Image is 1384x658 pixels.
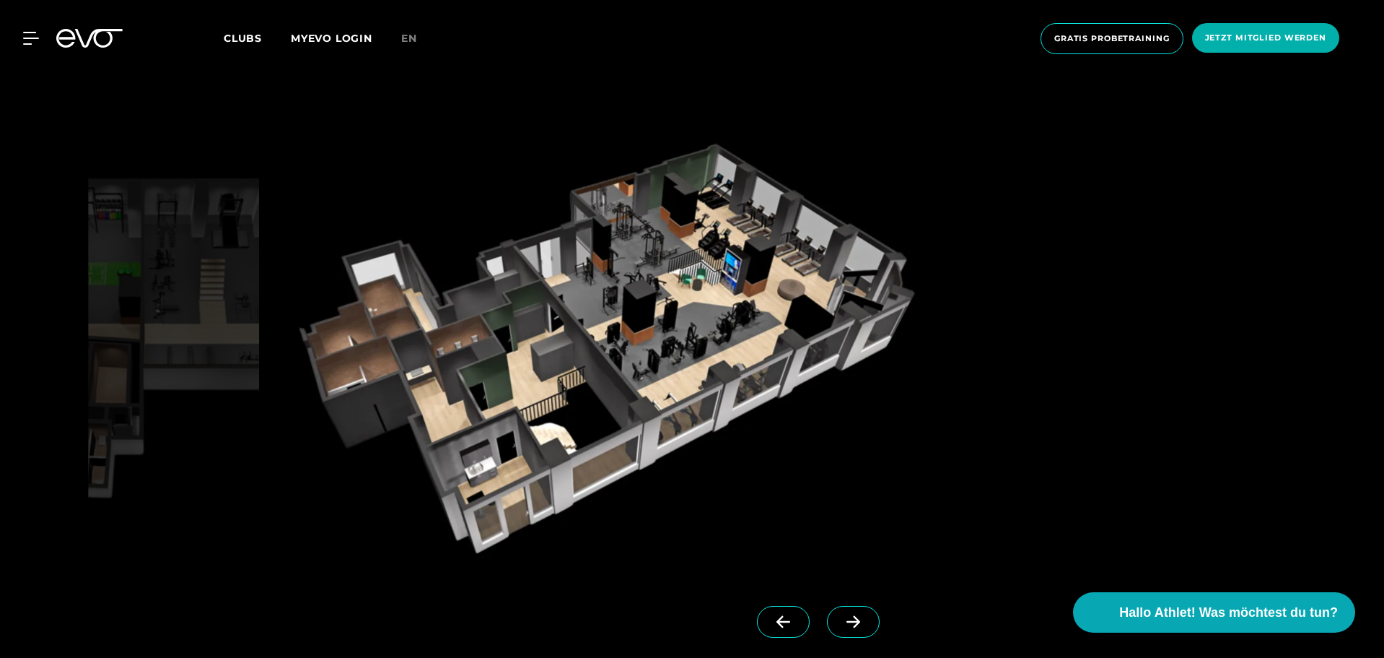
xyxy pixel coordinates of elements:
a: en [401,30,434,47]
span: Jetzt Mitglied werden [1205,32,1326,44]
span: Hallo Athlet! Was möchtest du tun? [1119,603,1338,623]
a: Clubs [224,31,291,45]
span: Clubs [224,32,262,45]
a: Gratis Probetraining [1036,23,1188,54]
img: evofitness [88,126,259,571]
a: Jetzt Mitglied werden [1188,23,1344,54]
img: evofitness [265,126,948,571]
span: en [401,32,417,45]
a: MYEVO LOGIN [291,32,372,45]
span: Gratis Probetraining [1054,33,1170,45]
button: Hallo Athlet! Was möchtest du tun? [1073,592,1355,633]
